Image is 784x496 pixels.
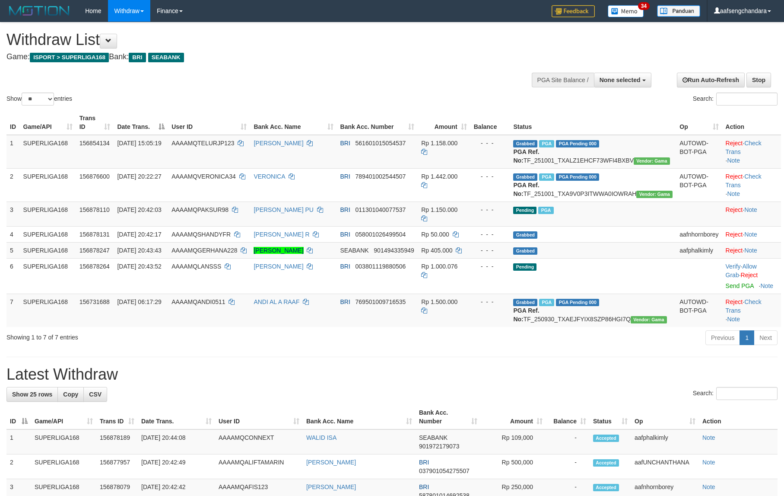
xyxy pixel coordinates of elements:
[600,77,641,83] span: None selected
[510,135,676,169] td: TF_251001_TXALZ1EHCF73WFI4BXBV
[79,173,110,180] span: 156876600
[6,429,31,454] td: 1
[744,231,757,238] a: Note
[546,454,590,479] td: -
[419,459,429,466] span: BRI
[20,135,76,169] td: SUPERLIGA168
[510,294,676,327] td: TF_250930_TXAEJFYIX8SZP86HGI7Q
[117,298,161,305] span: [DATE] 06:17:29
[421,140,457,147] span: Rp 1.158.000
[416,405,481,429] th: Bank Acc. Number: activate to sort column ascending
[419,443,459,450] span: Copy 901972179073 to clipboard
[355,263,406,270] span: Copy 003801119880506 to clipboard
[727,190,740,197] a: Note
[6,93,72,106] label: Show entries
[355,298,406,305] span: Copy 769501009716535 to clipboard
[761,282,774,289] a: Note
[6,226,20,242] td: 4
[83,387,107,402] a: CSV
[6,330,320,342] div: Showing 1 to 7 of 7 entries
[254,263,303,270] a: [PERSON_NAME]
[250,110,336,135] th: Bank Acc. Name: activate to sort column ascending
[6,135,20,169] td: 1
[215,429,303,454] td: AAAAMQCONNEXT
[676,242,722,258] td: aafphalkimly
[638,2,650,10] span: 34
[117,263,161,270] span: [DATE] 20:43:52
[539,173,554,181] span: Marked by aafsengchandara
[96,454,138,479] td: 156877957
[340,206,350,213] span: BRI
[546,429,590,454] td: -
[593,459,619,467] span: Accepted
[6,53,514,61] h4: Game: Bank:
[716,387,778,400] input: Search:
[340,298,350,305] span: BRI
[138,454,215,479] td: [DATE] 20:42:49
[676,226,722,242] td: aafnhornborey
[744,206,757,213] a: Note
[306,459,356,466] a: [PERSON_NAME]
[419,434,448,441] span: SEABANK
[421,173,457,180] span: Rp 1.442.000
[693,93,778,106] label: Search:
[6,31,514,48] h1: Withdraw List
[79,206,110,213] span: 156878110
[510,168,676,202] td: TF_251001_TXA9V0P3ITWWA0IOWRAH
[215,405,303,429] th: User ID: activate to sort column ascending
[556,173,599,181] span: PGA Pending
[702,483,715,490] a: Note
[129,53,146,62] span: BRI
[474,230,507,239] div: - - -
[634,157,670,165] span: Vendor URL: https://trx31.1velocity.biz
[340,173,350,180] span: BRI
[513,207,536,214] span: Pending
[6,387,58,402] a: Show 25 rows
[419,467,470,474] span: Copy 037901054275507 to clipboard
[702,434,715,441] a: Note
[740,330,754,345] a: 1
[722,242,781,258] td: ·
[355,173,406,180] span: Copy 789401002544507 to clipboard
[702,459,715,466] a: Note
[513,140,537,147] span: Grabbed
[513,231,537,239] span: Grabbed
[727,157,740,164] a: Note
[96,429,138,454] td: 156878189
[117,140,161,147] span: [DATE] 15:05:19
[63,391,78,398] span: Copy
[657,5,700,17] img: panduan.png
[705,330,740,345] a: Previous
[355,231,406,238] span: Copy 058001026499504 to clipboard
[306,434,336,441] a: WALID ISA
[539,299,554,306] span: Marked by aafromsomean
[171,231,231,238] span: AAAAMQSHANDYFR
[676,168,722,202] td: AUTOWD-BOT-PGA
[722,226,781,242] td: ·
[470,110,510,135] th: Balance
[6,294,20,327] td: 7
[171,206,229,213] span: AAAAMQPAKSUR98
[631,316,667,323] span: Vendor URL: https://trx31.1velocity.biz
[117,206,161,213] span: [DATE] 20:42:03
[676,110,722,135] th: Op: activate to sort column ascending
[532,73,594,87] div: PGA Site Balance /
[513,247,537,255] span: Grabbed
[726,173,743,180] a: Reject
[754,330,778,345] a: Next
[421,247,452,254] span: Rp 405.000
[20,202,76,226] td: SUPERLIGA168
[513,182,539,197] b: PGA Ref. No:
[57,387,84,402] a: Copy
[741,272,758,278] a: Reject
[421,298,457,305] span: Rp 1.500.000
[726,206,743,213] a: Reject
[510,110,676,135] th: Status
[722,202,781,226] td: ·
[117,173,161,180] span: [DATE] 20:22:27
[355,140,406,147] span: Copy 561601015054537 to clipboard
[6,366,778,383] h1: Latest Withdraw
[117,231,161,238] span: [DATE] 20:42:17
[474,172,507,181] div: - - -
[419,483,429,490] span: BRI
